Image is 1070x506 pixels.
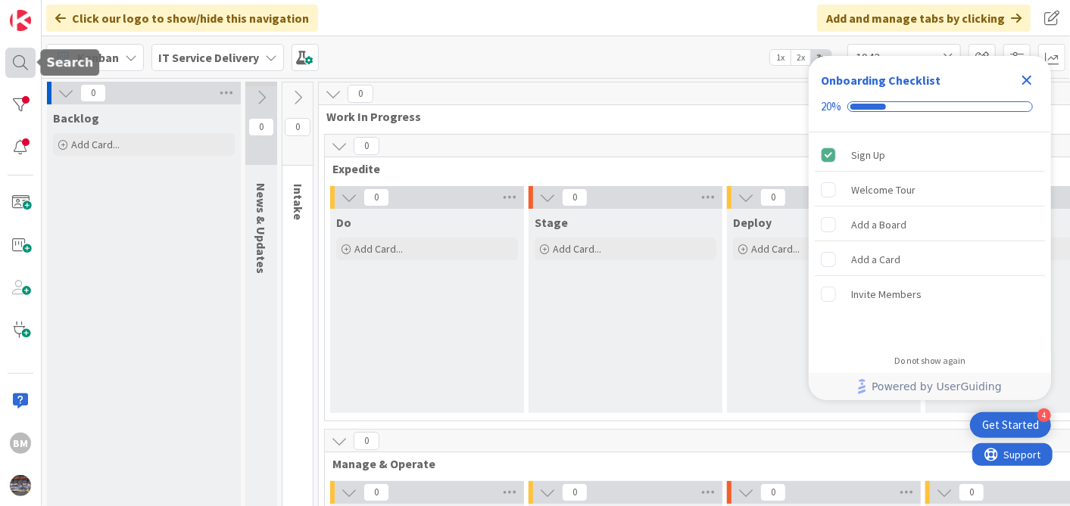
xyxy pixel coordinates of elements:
[970,412,1051,438] div: Open Get Started checklist, remaining modules: 4
[872,377,1002,396] span: Powered by UserGuiding
[815,173,1045,206] div: Welcome Tour is incomplete.
[751,242,800,256] span: Add Card...
[80,84,106,102] span: 0
[158,50,259,65] b: IT Service Delivery
[815,243,1045,276] div: Add a Card is incomplete.
[535,215,568,230] span: Stage
[821,71,941,89] div: Onboarding Checklist
[816,373,1043,400] a: Powered by UserGuiding
[363,188,389,206] span: 0
[53,110,99,126] span: Backlog
[809,373,1051,400] div: Footer
[847,44,961,71] input: Quick Filter...
[959,483,984,501] span: 0
[10,433,31,454] div: BM
[285,118,310,136] span: 0
[10,10,31,31] img: Visit kanbanzone.com
[815,278,1045,311] div: Invite Members is incomplete.
[809,56,1051,400] div: Checklist Container
[1015,68,1039,92] div: Close Checklist
[354,432,379,450] span: 0
[248,118,274,136] span: 0
[809,132,1051,345] div: Checklist items
[982,418,1039,433] div: Get Started
[851,285,922,303] div: Invite Members
[760,188,786,206] span: 0
[894,355,965,367] div: Do not show again
[791,50,811,65] span: 2x
[77,48,119,67] span: Kanban
[1037,408,1051,422] div: 4
[817,5,1031,32] div: Add and manage tabs by clicking
[553,242,601,256] span: Add Card...
[815,208,1045,241] div: Add a Board is incomplete.
[71,138,120,151] span: Add Card...
[821,100,1039,113] div: Checklist progress: 20%
[760,483,786,501] span: 0
[851,216,906,234] div: Add a Board
[815,138,1045,172] div: Sign Up is complete.
[348,85,373,103] span: 0
[851,146,885,164] div: Sign Up
[46,5,318,32] div: Click our logo to show/hide this navigation
[811,50,831,65] span: 3x
[562,188,588,206] span: 0
[254,183,269,274] span: News & Updates
[291,184,306,220] span: Intake
[354,137,379,155] span: 0
[733,215,772,230] span: Deploy
[770,50,791,65] span: 1x
[46,55,93,70] h5: Search
[851,250,900,269] div: Add a Card
[336,215,351,230] span: Do
[363,483,389,501] span: 0
[851,181,916,199] div: Welcome Tour
[32,2,69,20] span: Support
[10,475,31,496] img: avatar
[562,483,588,501] span: 0
[821,100,841,113] div: 20%
[354,242,403,256] span: Add Card...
